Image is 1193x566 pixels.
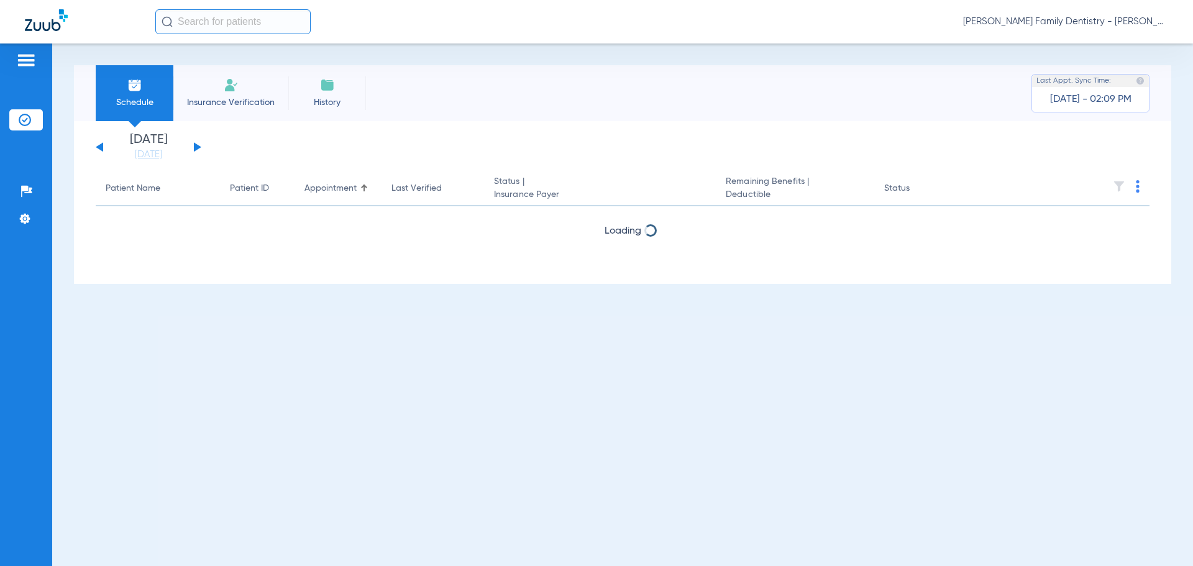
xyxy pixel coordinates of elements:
span: [PERSON_NAME] Family Dentistry - [PERSON_NAME] Family Dentistry [963,16,1168,28]
div: Patient Name [106,182,210,195]
img: filter.svg [1113,180,1125,193]
input: Search for patients [155,9,311,34]
img: Manual Insurance Verification [224,78,239,93]
span: Insurance Payer [494,188,706,201]
div: Patient ID [230,182,269,195]
span: History [298,96,357,109]
span: Last Appt. Sync Time: [1036,75,1111,87]
th: Status [874,171,958,206]
img: group-dot-blue.svg [1136,180,1140,193]
img: Schedule [127,78,142,93]
div: Last Verified [391,182,474,195]
img: hamburger-icon [16,53,36,68]
iframe: Chat Widget [1131,506,1193,566]
div: Patient ID [230,182,285,195]
a: [DATE] [111,148,186,161]
div: Appointment [304,182,372,195]
div: Last Verified [391,182,442,195]
span: Deductible [726,188,864,201]
th: Remaining Benefits | [716,171,874,206]
th: Status | [484,171,716,206]
span: Insurance Verification [183,96,279,109]
span: Loading [605,226,641,236]
span: [DATE] - 02:09 PM [1050,93,1131,106]
div: Patient Name [106,182,160,195]
li: [DATE] [111,134,186,161]
img: last sync help info [1136,76,1145,85]
img: History [320,78,335,93]
img: Search Icon [162,16,173,27]
div: Appointment [304,182,357,195]
span: Schedule [105,96,164,109]
img: Zuub Logo [25,9,68,31]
